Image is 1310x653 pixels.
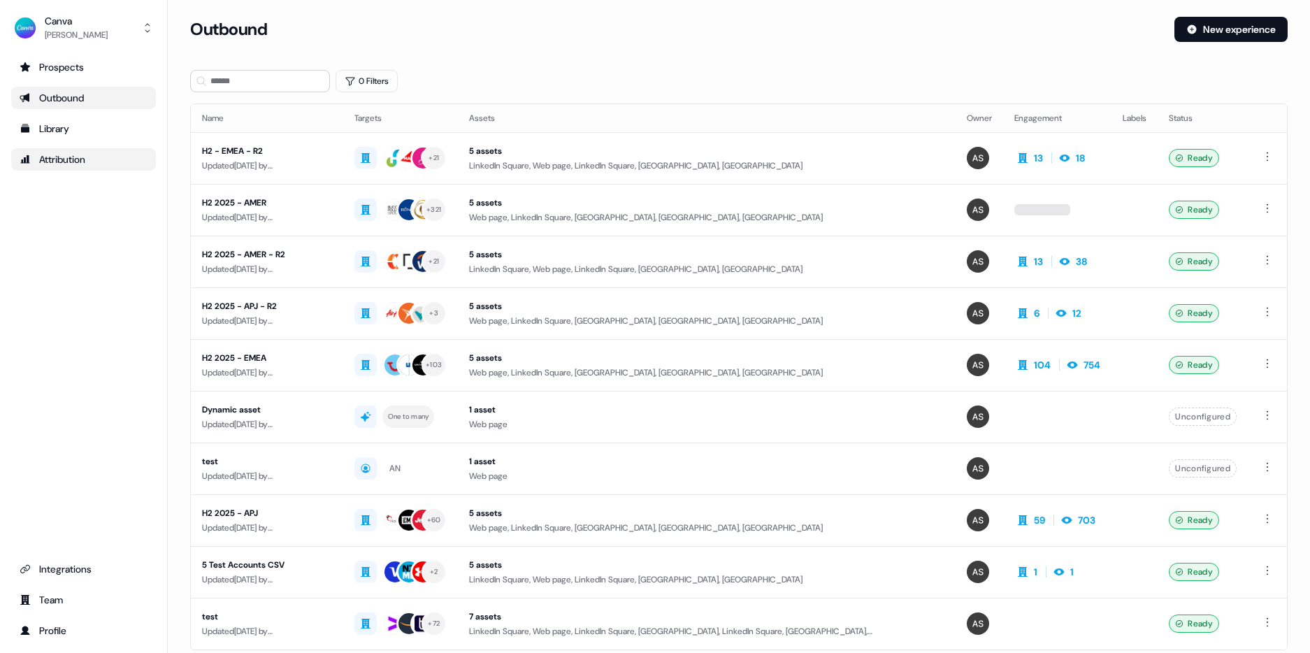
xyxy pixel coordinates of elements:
div: Team [20,593,147,607]
div: Web page [469,469,945,483]
span: Ready [1188,151,1213,165]
div: 7 assets [469,610,945,624]
div: Updated [DATE] by [PERSON_NAME] [202,262,332,276]
div: test [202,610,332,624]
div: LinkedIn Square, Web page, LinkedIn Square, [GEOGRAPHIC_DATA], LinkedIn Square, [GEOGRAPHIC_DATA]... [469,624,945,638]
span: Ready [1188,306,1213,320]
div: Library [20,122,147,136]
div: 12 [1072,306,1081,320]
div: test [202,454,332,468]
span: Ready [1188,358,1213,372]
div: Web page, LinkedIn Square, [GEOGRAPHIC_DATA], [GEOGRAPHIC_DATA], [GEOGRAPHIC_DATA] [469,366,945,380]
span: Unconfigured [1175,461,1230,475]
span: Ready [1188,513,1213,527]
span: Ready [1188,254,1213,268]
div: + 21 [429,255,439,268]
h3: Outbound [190,19,267,40]
button: Canva[PERSON_NAME] [11,11,156,45]
a: Go to attribution [11,148,156,171]
th: Labels [1111,104,1158,132]
img: Anna [967,561,989,583]
div: 5 assets [469,351,945,365]
div: [PERSON_NAME] [45,28,108,42]
button: 0 Filters [336,70,398,92]
div: Updated [DATE] by [PERSON_NAME] [202,521,332,535]
th: Targets [343,104,458,132]
div: 5 Test Accounts CSV [202,558,332,572]
img: Anna [967,509,989,531]
div: 59 [1034,513,1045,527]
img: Anna [967,354,989,376]
div: 754 [1084,358,1100,372]
div: + 103 [426,359,442,371]
div: H2 2025 - APJ [202,506,332,520]
div: + 321 [426,203,441,216]
th: Assets [458,104,956,132]
div: + 72 [428,617,440,630]
div: 5 assets [469,299,945,313]
div: H2 2025 - EMEA [202,351,332,365]
span: Unconfigured [1175,410,1230,424]
div: 5 assets [469,558,945,572]
div: Web page [469,417,945,431]
div: 104 [1034,358,1051,372]
span: Ready [1188,617,1213,631]
img: Anna [967,457,989,480]
img: Anna [967,199,989,221]
div: Updated [DATE] by [PERSON_NAME] [202,573,332,587]
div: One to many [388,410,429,423]
img: Anna [967,147,989,169]
div: 13 [1034,254,1043,268]
a: Go to integrations [11,558,156,580]
div: Web page, LinkedIn Square, [GEOGRAPHIC_DATA], [GEOGRAPHIC_DATA], [GEOGRAPHIC_DATA] [469,521,945,535]
div: H2 2025 - AMER - R2 [202,247,332,261]
div: Integrations [20,562,147,576]
div: Updated [DATE] by [PERSON_NAME] [202,314,332,328]
div: 5 assets [469,506,945,520]
div: Web page, LinkedIn Square, [GEOGRAPHIC_DATA], [GEOGRAPHIC_DATA], [GEOGRAPHIC_DATA] [469,314,945,328]
img: Anna [967,612,989,635]
div: 18 [1076,151,1085,165]
div: H2 2025 - AMER [202,196,332,210]
div: 13 [1034,151,1043,165]
div: 6 [1034,306,1039,320]
div: + 60 [427,514,441,526]
div: + 3 [429,307,438,320]
div: 5 assets [469,144,945,158]
button: New experience [1174,17,1288,42]
img: Anna [967,250,989,273]
div: H2 - EMEA - R2 [202,144,332,158]
th: Engagement [1003,104,1111,132]
th: Owner [956,104,1003,132]
div: + 2 [430,566,438,578]
div: 38 [1076,254,1087,268]
div: 5 assets [469,247,945,261]
div: 1 [1070,565,1074,579]
div: Canva [45,14,108,28]
span: Ready [1188,565,1213,579]
div: LinkedIn Square, Web page, LinkedIn Square, [GEOGRAPHIC_DATA], [GEOGRAPHIC_DATA] [469,573,945,587]
div: 1 asset [469,403,945,417]
div: Updated [DATE] by [PERSON_NAME] [202,210,332,224]
th: Name [191,104,343,132]
div: Updated [DATE] by [PERSON_NAME] [202,469,332,483]
div: Updated [DATE] by [PERSON_NAME] [202,366,332,380]
a: Go to profile [11,619,156,642]
div: 5 assets [469,196,945,210]
a: Go to templates [11,117,156,140]
div: Updated [DATE] by [PERSON_NAME] [202,624,332,638]
div: Profile [20,624,147,638]
div: 703 [1078,513,1095,527]
th: Status [1158,104,1248,132]
div: Dynamic asset [202,403,332,417]
img: Anna [967,406,989,428]
div: Prospects [20,60,147,74]
a: Go to prospects [11,56,156,78]
div: Web page, LinkedIn Square, [GEOGRAPHIC_DATA], [GEOGRAPHIC_DATA], [GEOGRAPHIC_DATA] [469,210,945,224]
div: Outbound [20,91,147,105]
div: 1 [1034,565,1037,579]
a: Go to outbound experience [11,87,156,109]
div: Updated [DATE] by [PERSON_NAME] [202,417,332,431]
a: Go to team [11,589,156,611]
div: 1 asset [469,454,945,468]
